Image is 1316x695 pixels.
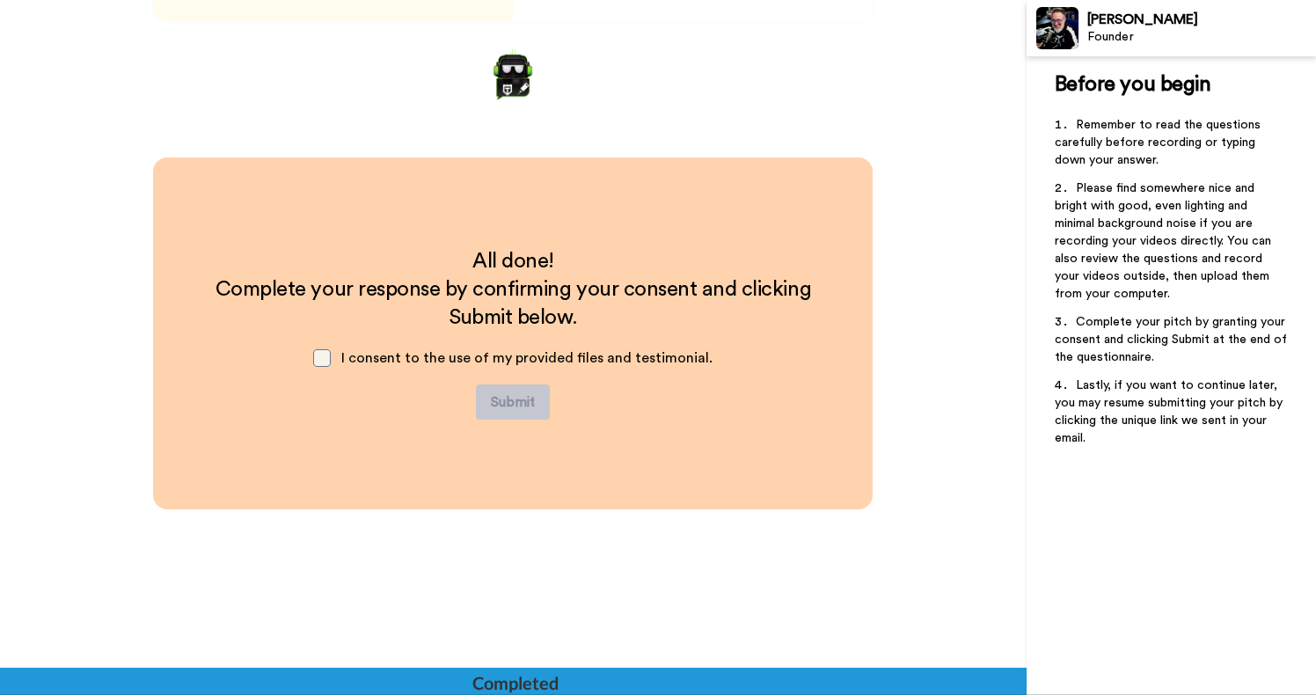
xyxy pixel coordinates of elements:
span: I consent to the use of my provided files and testimonial. [341,351,713,365]
button: Submit [476,384,550,420]
div: [PERSON_NAME] [1087,11,1315,28]
span: Please find somewhere nice and bright with good, even lighting and minimal background noise if yo... [1055,182,1275,300]
span: Lastly, if you want to continue later, you may resume submitting your pitch by clicking the uniqu... [1055,379,1286,444]
img: Profile Image [1036,7,1078,49]
span: Complete your pitch by granting your consent and clicking Submit at the end of the questionnaire. [1055,316,1290,363]
span: Before you begin [1055,74,1210,95]
span: All done! [472,251,554,272]
span: Remember to read the questions carefully before recording or typing down your answer. [1055,119,1264,166]
div: Founder [1087,30,1315,45]
span: Complete your response by confirming your consent and clicking Submit below. [216,279,816,328]
div: Completed [472,670,557,695]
